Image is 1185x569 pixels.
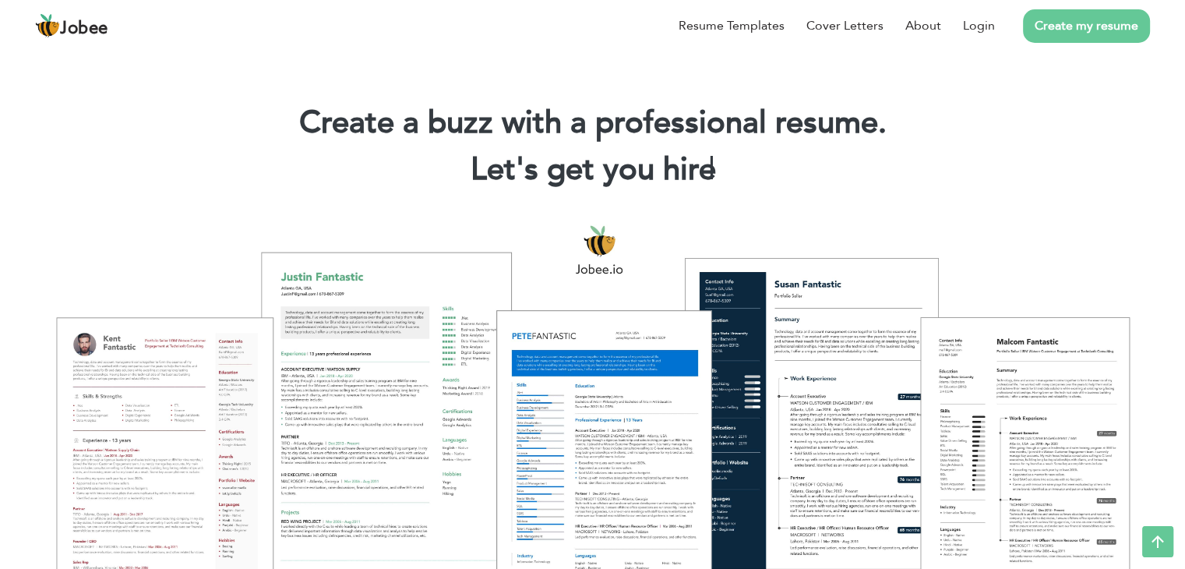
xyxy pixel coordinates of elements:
a: About [905,16,941,35]
span: Jobee [60,20,108,37]
span: get you hire [547,148,716,191]
a: Jobee [35,13,108,38]
a: Cover Letters [806,16,883,35]
img: jobee.io [35,13,60,38]
h1: Create a buzz with a professional resume. [23,103,1162,143]
span: | [708,148,715,191]
a: Resume Templates [679,16,785,35]
a: Login [963,16,995,35]
a: Create my resume [1023,9,1150,43]
h2: Let's [23,150,1162,190]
